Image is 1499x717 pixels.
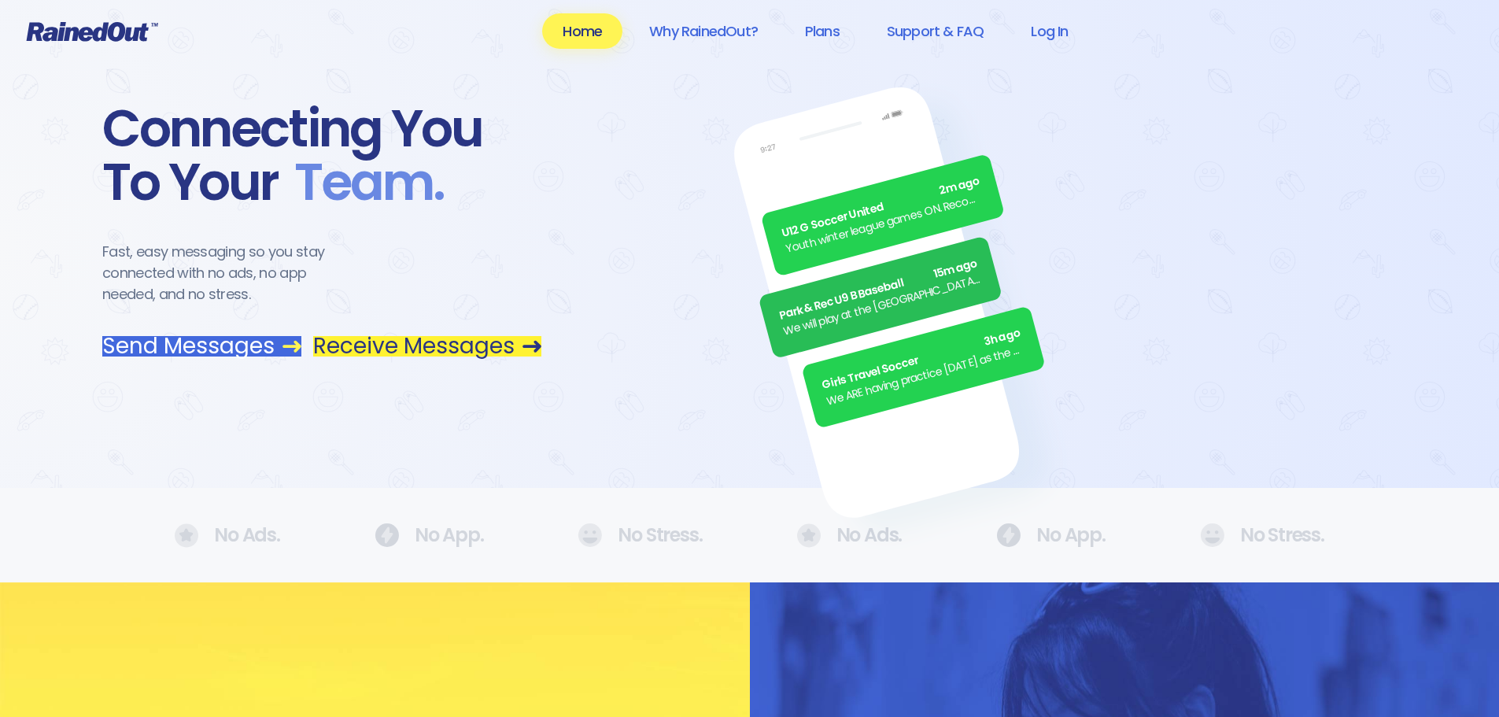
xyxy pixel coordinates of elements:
[542,13,622,49] a: Home
[1200,523,1324,547] div: No Stress.
[279,156,444,209] span: Team .
[102,336,301,357] a: Send Messages
[313,336,541,357] a: Receive Messages
[1200,523,1224,547] img: No Ads.
[797,523,903,548] div: No Ads.
[777,255,980,324] div: Park & Rec U9 B Baseball
[938,173,982,200] span: 2m ago
[102,102,541,209] div: Connecting You To Your
[996,523,1106,547] div: No App.
[1010,13,1088,49] a: Log In
[102,241,354,305] div: Fast, easy messaging so you stay connected with no ads, no app needed, and no stress.
[797,523,821,548] img: No Ads.
[629,13,778,49] a: Why RainedOut?
[375,523,484,547] div: No App.
[825,341,1027,410] div: We ARE having practice [DATE] as the sun is finally out.
[866,13,1004,49] a: Support & FAQ
[932,255,979,283] span: 15m ago
[375,523,399,547] img: No Ads.
[175,523,198,548] img: No Ads.
[578,523,602,547] img: No Ads.
[175,523,280,548] div: No Ads.
[982,325,1022,351] span: 3h ago
[821,325,1023,394] div: Girls Travel Soccer
[785,13,860,49] a: Plans
[780,173,982,242] div: U12 G Soccer United
[578,523,702,547] div: No Stress.
[996,523,1021,547] img: No Ads.
[781,271,984,340] div: We will play at the [GEOGRAPHIC_DATA]. Wear white, be at the field by 5pm.
[784,189,986,258] div: Youth winter league games ON. Recommend running shoes/sneakers for players as option for footwear.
